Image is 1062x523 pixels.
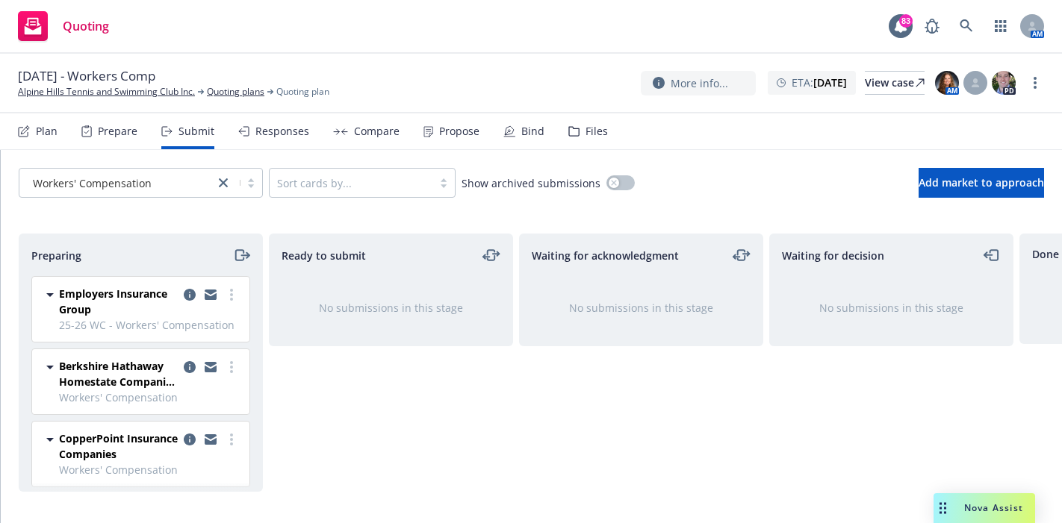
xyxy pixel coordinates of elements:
a: copy logging email [181,358,199,376]
a: Search [951,11,981,41]
span: 25-26 WC - Workers' Compensation [59,317,240,333]
span: Nova Assist [964,501,1023,514]
div: Bind [521,125,544,137]
img: photo [935,71,959,95]
a: copy logging email [181,430,199,448]
div: No submissions in this stage [544,300,739,316]
div: Prepare [98,125,137,137]
span: Employers Insurance Group [59,286,178,317]
span: Berkshire Hathaway Homestate Companies (BHHC) [59,358,178,389]
span: Quoting plan [276,85,329,98]
span: Quoting [63,20,109,32]
div: No submissions in this stage [794,300,989,316]
a: more [223,286,240,304]
button: More info... [641,71,756,95]
span: Done [1032,246,1059,262]
a: moveLeftRight [482,246,500,264]
div: No submissions in this stage [294,300,488,316]
span: CopperPoint Insurance Companies [59,430,178,462]
div: View case [865,72,925,94]
span: Add market to approach [919,175,1044,190]
img: photo [992,71,1016,95]
span: Workers' Compensation [59,462,240,477]
a: moveRight [232,246,250,264]
button: Nova Assist [934,493,1035,523]
div: Compare [354,125,400,137]
div: 83 [899,14,913,28]
span: Workers' Compensation [59,389,240,405]
a: copy logging email [202,430,220,448]
a: copy logging email [181,286,199,304]
a: more [223,430,240,448]
a: close [214,174,232,192]
a: copy logging email [202,358,220,376]
a: copy logging email [202,286,220,304]
div: Submit [178,125,214,137]
span: Workers' Compensation [27,175,207,191]
div: Responses [255,125,309,137]
a: Report a Bug [917,11,947,41]
div: Files [586,125,608,137]
a: more [223,358,240,376]
a: Quoting [12,5,115,47]
span: [DATE] - Workers Comp [18,67,155,85]
a: View case [865,71,925,95]
a: Alpine Hills Tennis and Swimming Club Inc. [18,85,195,98]
div: Plan [36,125,58,137]
a: more [1026,74,1044,92]
div: Drag to move [934,493,952,523]
span: Waiting for acknowledgment [532,248,679,263]
a: Switch app [986,11,1016,41]
span: Workers' Compensation [33,175,152,191]
span: Waiting for decision [782,248,884,263]
strong: [DATE] [813,75,847,90]
span: More info... [671,75,728,91]
span: Preparing [31,248,81,263]
span: ETA : [792,75,847,90]
div: Propose [439,125,479,137]
span: Ready to submit [282,248,366,263]
span: Show archived submissions [462,175,600,191]
a: moveLeft [983,246,1001,264]
a: moveLeftRight [733,246,751,264]
button: Add market to approach [919,168,1044,198]
a: Quoting plans [207,85,264,98]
